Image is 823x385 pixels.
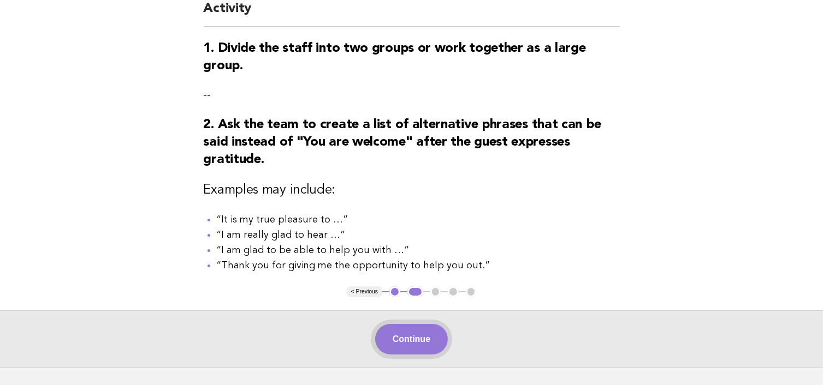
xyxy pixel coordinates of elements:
[347,286,382,297] button: < Previous
[204,42,586,73] strong: 1. Divide the staff into two groups or work together as a large group.
[217,227,620,243] li: “I am really glad to hear …”
[204,182,620,199] h3: Examples may include:
[204,118,601,166] strong: 2. Ask the team to create a list of alternative phrases that can be said instead of "You are welc...
[217,212,620,227] li: “It is my true pleasure to …”
[407,286,423,297] button: 2
[204,88,620,103] p: --
[375,324,448,354] button: Continue
[217,258,620,273] li: “Thank you for giving me the opportunity to help you out.”
[217,243,620,258] li: “I am glad to be able to help you with …”
[389,286,400,297] button: 1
